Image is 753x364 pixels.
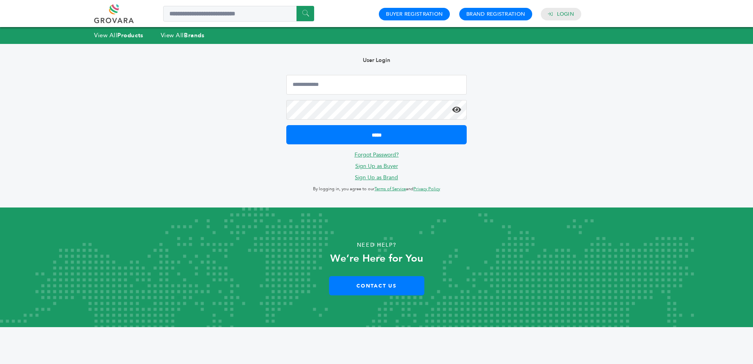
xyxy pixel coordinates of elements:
a: Brand Registration [466,11,525,18]
a: Sign Up as Buyer [355,162,398,170]
strong: Brands [184,31,204,39]
p: By logging in, you agree to our and [286,184,467,194]
input: Search a product or brand... [163,6,314,22]
a: View AllProducts [94,31,144,39]
strong: We’re Here for You [330,251,423,266]
p: Need Help? [38,239,715,251]
strong: Products [117,31,143,39]
a: View AllBrands [161,31,205,39]
a: Login [557,11,574,18]
a: Terms of Service [375,186,406,192]
input: Email Address [286,75,467,95]
input: Password [286,100,467,120]
a: Privacy Policy [413,186,440,192]
a: Sign Up as Brand [355,174,398,181]
b: User Login [363,56,390,64]
a: Forgot Password? [355,151,399,158]
a: Buyer Registration [386,11,443,18]
a: Contact Us [329,276,424,295]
